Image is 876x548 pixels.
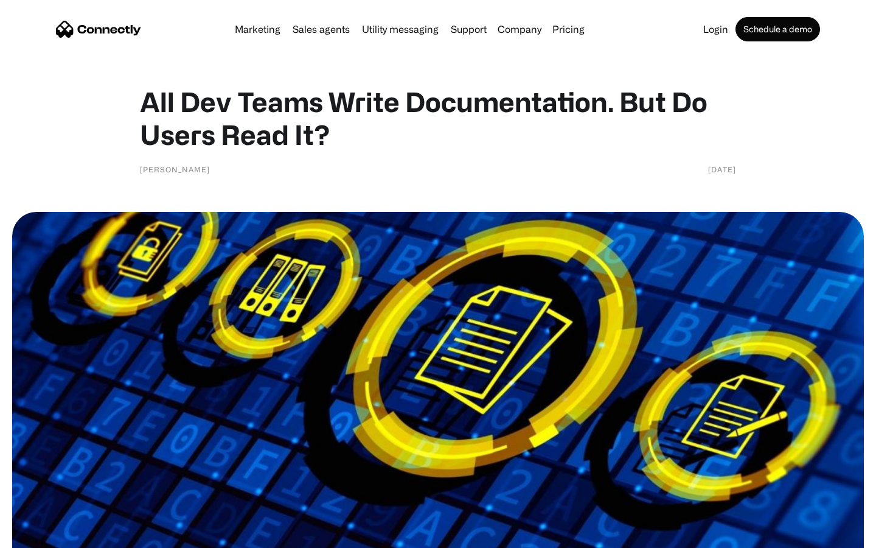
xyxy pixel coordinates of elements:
[498,21,541,38] div: Company
[140,85,736,151] h1: All Dev Teams Write Documentation. But Do Users Read It?
[735,17,820,41] a: Schedule a demo
[12,527,73,544] aside: Language selected: English
[230,24,285,34] a: Marketing
[547,24,589,34] a: Pricing
[446,24,492,34] a: Support
[288,24,355,34] a: Sales agents
[357,24,443,34] a: Utility messaging
[140,163,210,175] div: [PERSON_NAME]
[708,163,736,175] div: [DATE]
[698,24,733,34] a: Login
[24,527,73,544] ul: Language list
